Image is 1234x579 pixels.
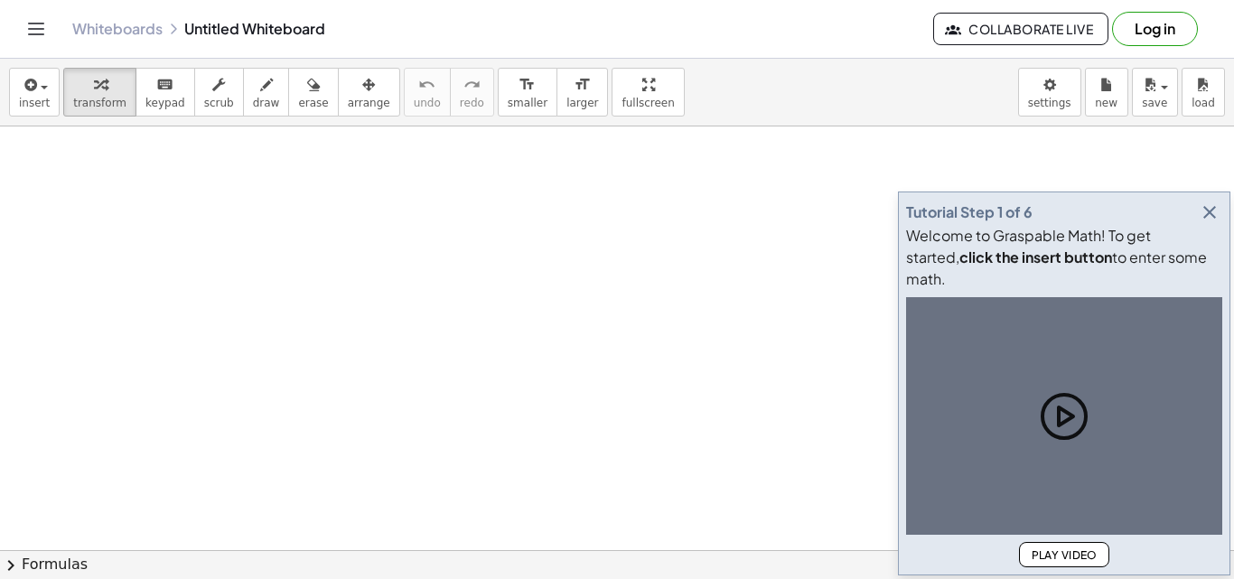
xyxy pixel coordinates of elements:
i: format_size [574,74,591,96]
button: Collaborate Live [933,13,1108,45]
span: keypad [145,97,185,109]
span: arrange [348,97,390,109]
button: format_sizesmaller [498,68,557,117]
span: erase [298,97,328,109]
button: transform [63,68,136,117]
span: new [1095,97,1117,109]
button: new [1085,68,1128,117]
span: draw [253,97,280,109]
div: Welcome to Graspable Math! To get started, to enter some math. [906,225,1222,290]
button: settings [1018,68,1081,117]
button: arrange [338,68,400,117]
div: Tutorial Step 1 of 6 [906,201,1033,223]
button: draw [243,68,290,117]
span: settings [1028,97,1071,109]
span: undo [414,97,441,109]
button: save [1132,68,1178,117]
button: Play Video [1019,542,1109,567]
span: smaller [508,97,547,109]
a: Whiteboards [72,20,163,38]
span: insert [19,97,50,109]
span: save [1142,97,1167,109]
b: click the insert button [959,247,1112,266]
span: larger [566,97,598,109]
button: Toggle navigation [22,14,51,43]
button: fullscreen [612,68,684,117]
button: load [1182,68,1225,117]
button: scrub [194,68,244,117]
button: insert [9,68,60,117]
button: keyboardkeypad [136,68,195,117]
button: Log in [1112,12,1198,46]
button: redoredo [450,68,494,117]
button: erase [288,68,338,117]
span: redo [460,97,484,109]
button: format_sizelarger [556,68,608,117]
span: load [1192,97,1215,109]
span: Collaborate Live [949,21,1093,37]
span: fullscreen [622,97,674,109]
i: undo [418,74,435,96]
span: Play Video [1031,548,1098,562]
span: transform [73,97,126,109]
i: keyboard [156,74,173,96]
span: scrub [204,97,234,109]
i: redo [463,74,481,96]
button: undoundo [404,68,451,117]
i: format_size [519,74,536,96]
